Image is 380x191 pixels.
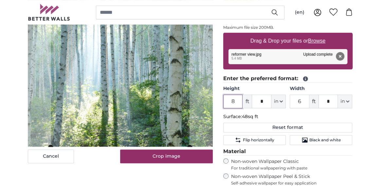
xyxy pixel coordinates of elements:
button: in [271,95,286,108]
u: Browse [308,38,325,43]
legend: Enter the preferred format: [223,75,353,83]
label: Non-woven Wallpaper Peel & Stick [231,173,353,186]
span: For traditional wallpapering with paste [231,165,353,171]
label: Height [223,85,286,92]
label: Non-woven Wallpaper Classic [231,158,353,171]
legend: Material [223,148,353,156]
span: ft [309,95,318,108]
button: Reset format [223,123,353,132]
button: (en) [290,7,310,18]
button: Crop image [120,149,213,163]
span: Flip horizontally [243,137,274,143]
p: Surface: [223,113,353,120]
span: Black and white [309,137,341,143]
label: Width [290,85,352,92]
button: in [338,95,352,108]
span: in [274,98,278,105]
p: Maximum file size 200MB. [223,25,353,30]
span: in [340,98,345,105]
button: Black and white [290,135,352,145]
button: Cancel [28,149,74,163]
span: Self-adhesive wallpaper for easy application [231,181,353,186]
span: 48sq ft [242,113,258,119]
button: Flip horizontally [223,135,286,145]
label: Drag & Drop your files or [247,34,328,47]
img: Betterwalls [28,4,70,21]
span: ft [243,95,252,108]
